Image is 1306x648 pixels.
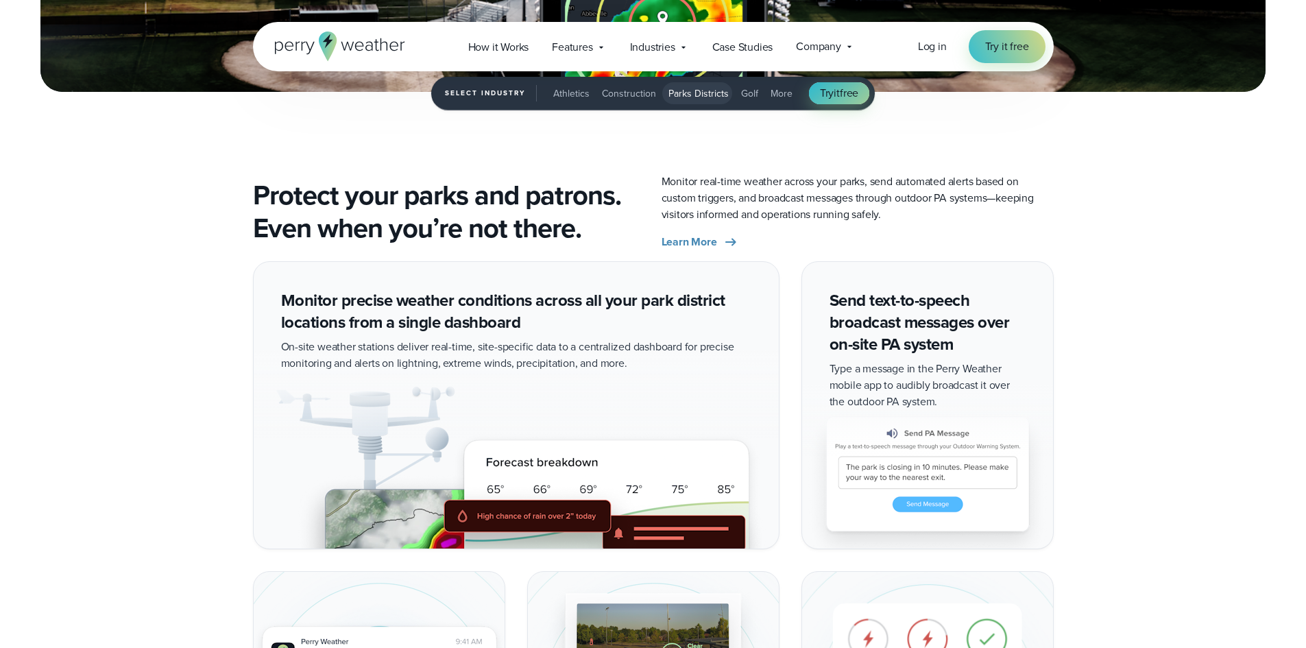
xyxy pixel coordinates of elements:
[596,82,662,104] button: Construction
[552,39,592,56] span: Features
[985,38,1029,55] span: Try it free
[701,33,785,61] a: Case Studies
[468,39,529,56] span: How it Works
[765,82,798,104] button: More
[602,86,656,101] span: Construction
[809,82,869,104] a: Tryitfree
[630,39,675,56] span: Industries
[741,86,758,101] span: Golf
[834,85,840,101] span: it
[736,82,764,104] button: Golf
[771,86,793,101] span: More
[918,38,947,55] a: Log in
[662,234,739,250] a: Learn More
[548,82,595,104] button: Athletics
[969,30,1045,63] a: Try it free
[553,86,590,101] span: Athletics
[663,82,734,104] button: Parks Districts
[820,85,858,101] span: Try free
[796,38,841,55] span: Company
[253,179,645,245] h2: Protect your parks and patrons. Even when you’re not there.
[662,234,717,250] span: Learn More
[712,39,773,56] span: Case Studies
[445,85,537,101] span: Select Industry
[662,173,1054,223] p: Monitor real-time weather across your parks, send automated alerts based on custom triggers, and ...
[668,86,729,101] span: Parks Districts
[918,38,947,54] span: Log in
[457,33,541,61] a: How it Works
